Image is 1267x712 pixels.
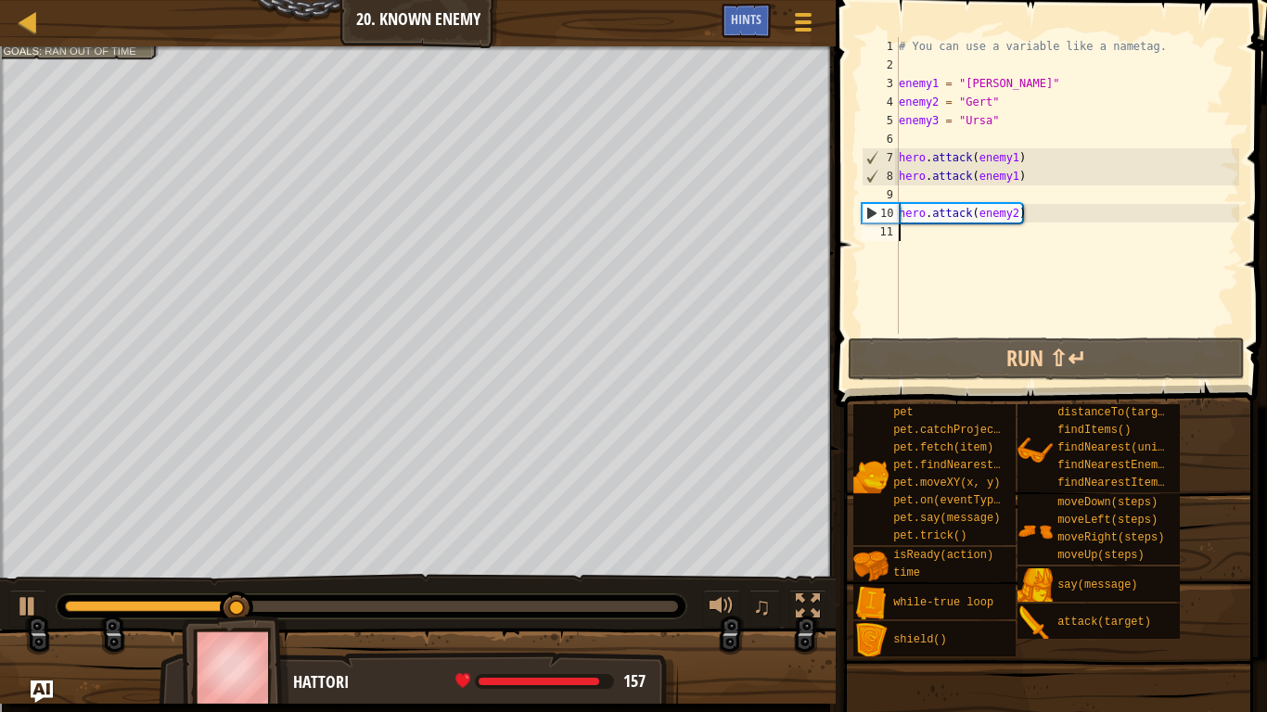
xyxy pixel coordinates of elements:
[7,91,1260,108] div: Sign out
[1017,568,1053,604] img: portrait.png
[853,623,889,658] img: portrait.png
[893,494,1067,507] span: pet.on(eventType, handler)
[848,337,1245,380] button: Run ⇧↵
[893,566,920,579] span: time
[780,4,826,47] button: Show game menu
[893,512,1000,525] span: pet.say(message)
[893,596,993,609] span: while-true loop
[863,204,899,222] div: 10
[1057,531,1164,544] span: moveRight(steps)
[862,74,899,93] div: 3
[749,590,781,628] button: ♫
[1057,514,1158,527] span: moveLeft(steps)
[863,148,899,167] div: 7
[893,406,914,419] span: pet
[893,477,1000,489] span: pet.moveXY(x, y)
[862,111,899,130] div: 5
[893,633,947,646] span: shield()
[31,680,53,703] button: Ask AI
[893,441,993,454] span: pet.fetch(item)
[893,549,993,562] span: isReady(action)
[7,24,1260,41] div: Sort New > Old
[1057,441,1178,454] span: findNearest(units)
[853,549,889,584] img: portrait.png
[7,108,1260,124] div: Rename
[862,130,899,148] div: 6
[7,74,1260,91] div: Options
[1057,549,1145,562] span: moveUp(steps)
[1057,459,1178,472] span: findNearestEnemy()
[7,41,1260,57] div: Move To ...
[7,57,1260,74] div: Delete
[455,673,646,690] div: health: 157 / 171
[1017,605,1053,641] img: portrait.png
[623,669,646,693] span: 157
[862,56,899,74] div: 2
[893,424,1067,437] span: pet.catchProjectile(arrow)
[893,529,966,542] span: pet.trick()
[703,590,740,628] button: Adjust volume
[1057,406,1178,419] span: distanceTo(target)
[1057,578,1137,591] span: say(message)
[1017,433,1053,468] img: portrait.png
[1017,514,1053,549] img: portrait.png
[1057,496,1158,509] span: moveDown(steps)
[1057,424,1131,437] span: findItems()
[862,37,899,56] div: 1
[862,185,899,204] div: 9
[853,459,889,494] img: portrait.png
[7,124,1260,141] div: Move To ...
[9,590,46,628] button: Ctrl + P: Play
[1057,616,1151,629] span: attack(target)
[863,167,899,185] div: 8
[789,590,826,628] button: Toggle fullscreen
[293,670,659,694] div: Hattori
[731,10,761,28] span: Hints
[1057,477,1171,489] span: findNearestItem()
[893,459,1073,472] span: pet.findNearestByType(type)
[7,7,1260,24] div: Sort A > Z
[753,592,772,620] span: ♫
[853,586,889,621] img: portrait.png
[862,93,899,111] div: 4
[862,222,899,241] div: 11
